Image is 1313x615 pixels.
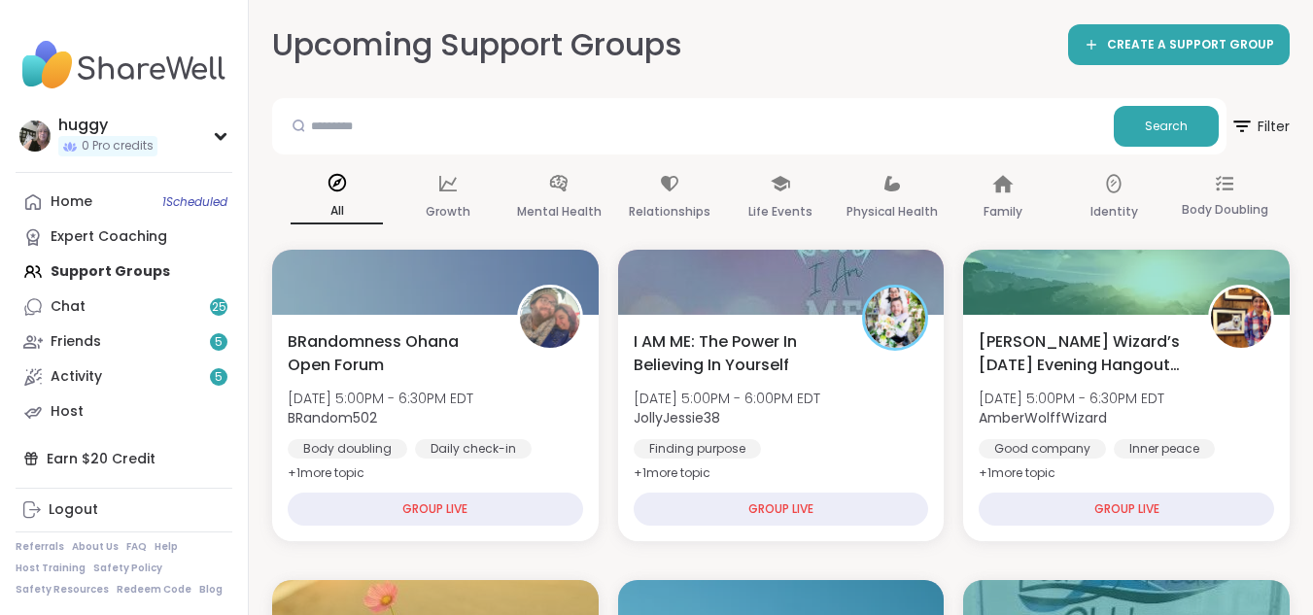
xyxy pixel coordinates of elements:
[629,200,710,223] p: Relationships
[291,199,383,224] p: All
[1230,103,1290,150] span: Filter
[1114,106,1219,147] button: Search
[288,439,407,459] div: Body doubling
[16,31,232,99] img: ShareWell Nav Logo
[634,330,842,377] span: I AM ME: The Power In Believing In Yourself
[979,389,1164,408] span: [DATE] 5:00PM - 6:30PM EDT
[520,288,580,348] img: BRandom502
[126,540,147,554] a: FAQ
[1107,37,1274,53] span: CREATE A SUPPORT GROUP
[288,330,496,377] span: BRandomness Ohana Open Forum
[415,439,532,459] div: Daily check-in
[51,367,102,387] div: Activity
[979,439,1106,459] div: Good company
[51,192,92,212] div: Home
[16,325,232,359] a: Friends5
[288,408,377,427] b: BRandom502
[1068,24,1290,65] a: CREATE A SUPPORT GROUP
[979,493,1274,526] div: GROUP LIVE
[1230,98,1290,154] button: Filter
[155,540,178,554] a: Help
[1145,118,1188,135] span: Search
[634,439,761,459] div: Finding purpose
[16,220,232,255] a: Expert Coaching
[49,500,98,520] div: Logout
[58,115,157,136] div: huggy
[865,288,925,348] img: JollyJessie38
[984,200,1022,223] p: Family
[979,330,1187,377] span: [PERSON_NAME] Wizard’s [DATE] Evening Hangout Den 🐺🪄
[215,334,223,351] span: 5
[634,408,720,427] b: JollyJessie38
[634,389,820,408] span: [DATE] 5:00PM - 6:00PM EDT
[16,562,86,575] a: Host Training
[16,359,232,394] a: Activity5
[16,583,109,597] a: Safety Resources
[212,299,226,316] span: 25
[1090,200,1138,223] p: Identity
[51,297,86,317] div: Chat
[51,332,101,352] div: Friends
[748,200,812,223] p: Life Events
[1211,288,1271,348] img: AmberWolffWizard
[117,583,191,597] a: Redeem Code
[93,562,162,575] a: Safety Policy
[19,120,51,152] img: huggy
[426,200,470,223] p: Growth
[51,227,167,247] div: Expert Coaching
[82,138,154,154] span: 0 Pro credits
[979,408,1107,427] b: AmberWolffWizard
[1114,439,1215,459] div: Inner peace
[51,402,84,422] div: Host
[847,200,938,223] p: Physical Health
[288,493,583,526] div: GROUP LIVE
[72,540,119,554] a: About Us
[215,369,223,386] span: 5
[288,389,473,408] span: [DATE] 5:00PM - 6:30PM EDT
[634,493,929,526] div: GROUP LIVE
[517,200,602,223] p: Mental Health
[16,493,232,528] a: Logout
[16,185,232,220] a: Home1Scheduled
[1182,198,1268,222] p: Body Doubling
[16,290,232,325] a: Chat25
[16,441,232,476] div: Earn $20 Credit
[199,583,223,597] a: Blog
[272,23,682,67] h2: Upcoming Support Groups
[16,394,232,429] a: Host
[162,194,227,210] span: 1 Scheduled
[16,540,64,554] a: Referrals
